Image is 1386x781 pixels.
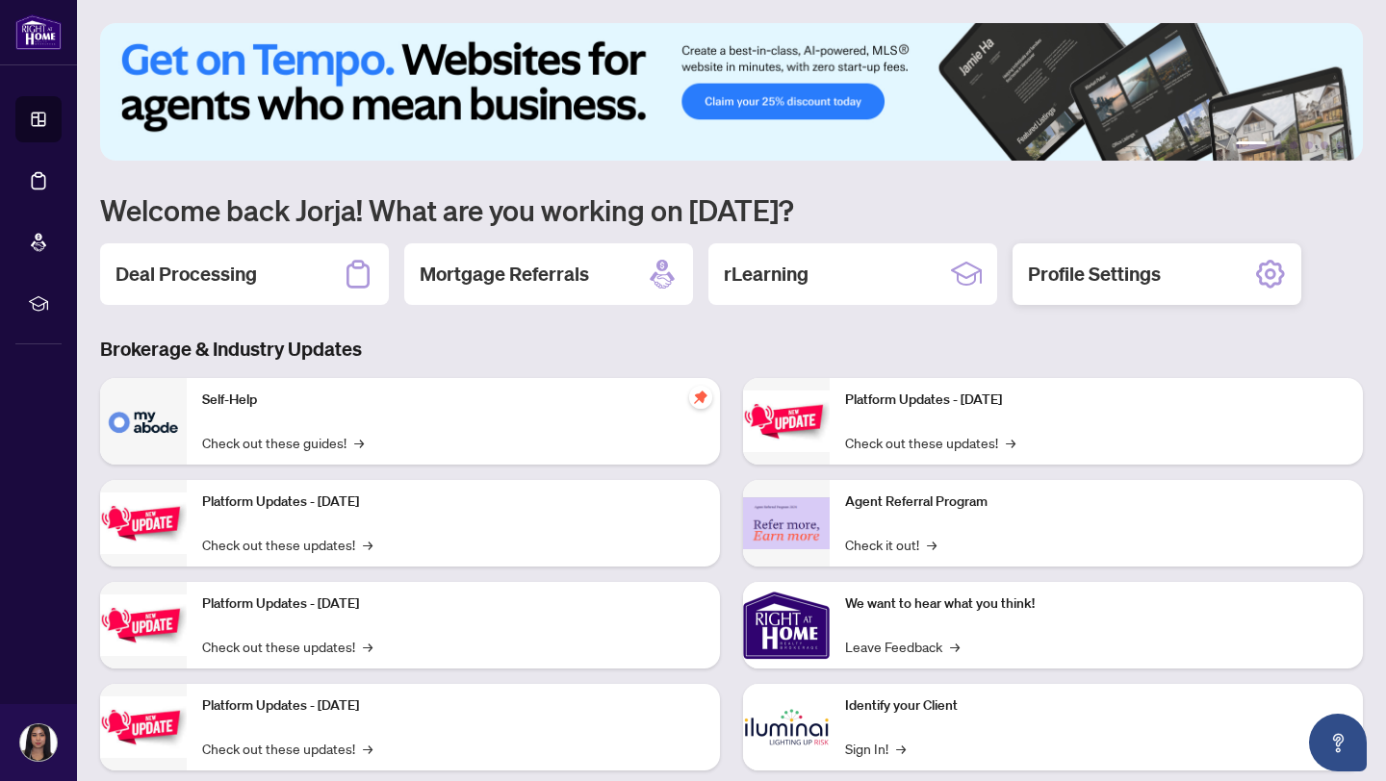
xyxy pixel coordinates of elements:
[363,636,372,657] span: →
[100,696,187,757] img: Platform Updates - July 8, 2025
[1305,141,1313,149] button: 4
[202,636,372,657] a: Check out these updates!→
[100,23,1363,161] img: Slide 0
[100,378,187,465] img: Self-Help
[845,695,1347,717] p: Identify your Client
[420,261,589,288] h2: Mortgage Referrals
[202,695,705,717] p: Platform Updates - [DATE]
[1336,141,1344,149] button: 6
[202,491,705,513] p: Platform Updates - [DATE]
[1309,714,1367,771] button: Open asap
[202,432,364,453] a: Check out these guides!→
[115,261,257,288] h2: Deal Processing
[20,724,57,761] img: Profile Icon
[845,534,937,555] a: Check it out!→
[845,593,1347,615] p: We want to hear what you think!
[743,497,830,550] img: Agent Referral Program
[1006,432,1015,453] span: →
[845,390,1347,411] p: Platform Updates - [DATE]
[1321,141,1328,149] button: 5
[689,386,712,409] span: pushpin
[15,14,62,50] img: logo
[100,191,1363,228] h1: Welcome back Jorja! What are you working on [DATE]?
[354,432,364,453] span: →
[845,491,1347,513] p: Agent Referral Program
[743,390,830,451] img: Platform Updates - June 23, 2025
[1274,141,1282,149] button: 2
[896,738,906,759] span: →
[100,336,1363,363] h3: Brokerage & Industry Updates
[845,432,1015,453] a: Check out these updates!→
[363,534,372,555] span: →
[743,684,830,770] img: Identify your Client
[202,534,372,555] a: Check out these updates!→
[724,261,808,288] h2: rLearning
[950,636,960,657] span: →
[100,594,187,655] img: Platform Updates - July 21, 2025
[202,390,705,411] p: Self-Help
[202,738,372,759] a: Check out these updates!→
[100,492,187,553] img: Platform Updates - September 16, 2025
[1028,261,1161,288] h2: Profile Settings
[845,636,960,657] a: Leave Feedback→
[1236,141,1267,149] button: 1
[363,738,372,759] span: →
[927,534,937,555] span: →
[743,582,830,668] img: We want to hear what you think!
[202,593,705,615] p: Platform Updates - [DATE]
[845,738,906,759] a: Sign In!→
[1290,141,1297,149] button: 3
